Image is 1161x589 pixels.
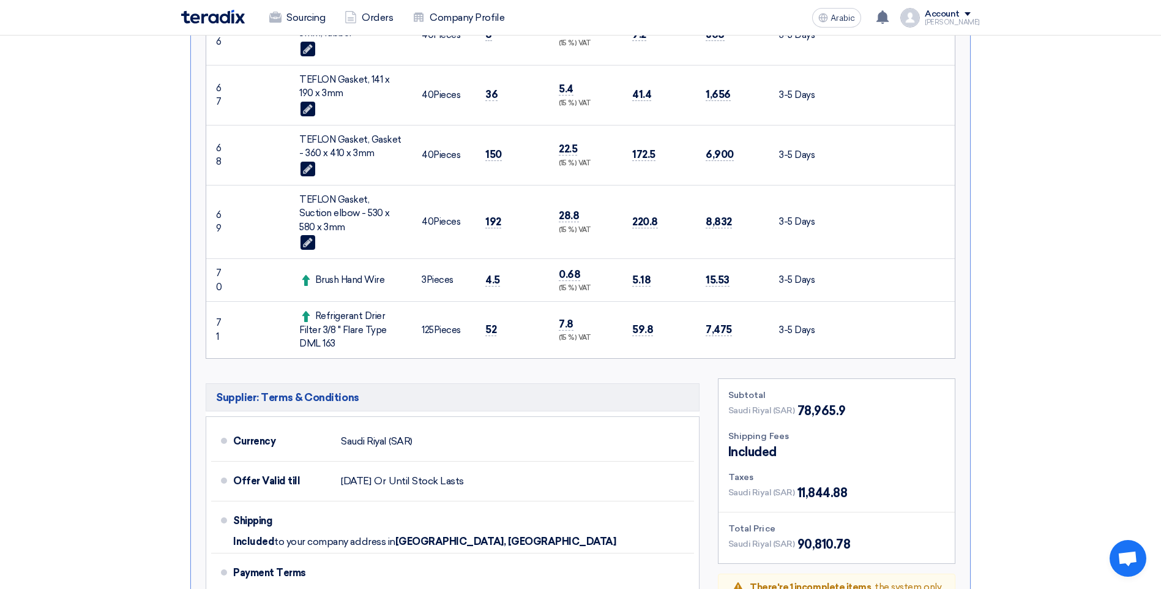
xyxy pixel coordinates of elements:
[797,402,846,420] span: 78,965.9
[728,538,795,550] span: Saudi Riyal (SAR)
[831,14,855,23] span: Arabic
[769,259,833,302] td: 3-5 Days
[206,65,226,125] td: 67
[315,274,385,285] font: Brush Hand Wire
[706,274,730,287] span: 15.53
[341,430,413,453] div: Saudi Riyal (SAR)
[233,427,331,456] div: Currency
[299,74,389,99] font: TEFLON Gasket, 141 x 190 x 3mm
[632,274,651,287] span: 5.18
[728,389,945,402] div: Subtotal
[206,185,226,259] td: 69
[706,323,732,336] span: 7,475
[422,29,460,40] font: Pieces
[797,535,851,553] span: 90,810.78
[485,148,502,161] span: 150
[797,484,848,502] span: 11,844.88
[769,65,833,125] td: 3-5 Days
[374,475,386,487] span: Or
[728,522,945,535] div: Total Price
[728,404,795,417] span: Saudi Riyal (SAR)
[206,125,226,185] td: 68
[206,302,226,358] td: 71
[706,148,734,161] span: 6,900
[728,471,945,484] div: Taxes
[335,4,403,31] a: Orders
[422,89,433,100] span: 40
[422,149,433,160] span: 40
[422,274,454,285] font: Pieces
[728,486,795,499] span: Saudi Riyal (SAR)
[632,216,658,228] span: 220.8
[559,333,613,343] div: (15 %) VAT
[341,475,371,487] span: [DATE]
[206,383,700,411] h5: Supplier: Terms & Conditions
[559,99,613,109] div: (15 %) VAT
[769,302,833,358] td: 3-5 Days
[485,274,500,287] span: 4.5
[286,10,325,25] font: Sourcing
[485,323,496,336] span: 52
[559,39,613,49] div: (15 %) VAT
[812,8,861,28] button: Arabic
[233,467,331,496] div: Offer Valid till
[233,536,274,548] span: Included
[422,325,434,336] span: 125
[925,9,960,20] div: Account
[206,259,226,302] td: 70
[769,185,833,259] td: 3-5 Days
[706,88,731,101] span: 1,656
[485,216,501,228] span: 192
[422,29,433,40] span: 40
[925,19,980,26] div: [PERSON_NAME]
[632,323,653,336] span: 59.8
[559,268,580,281] span: 0.68
[299,134,401,159] font: TEFLON Gasket, Gasket - 360 x 410 x 3mm
[422,216,433,227] span: 40
[422,216,460,227] font: Pieces
[559,283,613,294] div: (15 %) VAT
[299,194,390,233] font: TEFLON Gasket, Suction elbow - 530 x 580 x 3mm
[706,216,732,228] span: 8,832
[559,159,613,169] div: (15 %) VAT
[422,149,460,160] font: Pieces
[728,443,777,461] span: Included
[181,10,245,24] img: Teradix logo
[900,8,920,28] img: profile_test.png
[422,325,461,336] font: Pieces
[362,10,393,25] font: Orders
[559,143,577,156] span: 22.5
[559,209,579,222] span: 28.8
[274,536,395,548] span: to your company address in
[259,4,335,31] a: Sourcing
[769,125,833,185] td: 3-5 Days
[299,310,387,349] font: Refrigerant Drier Filter 3/8 " Flare Type DML 163
[559,225,613,236] div: (15 %) VAT
[233,506,331,536] div: Shipping
[395,536,616,548] span: [GEOGRAPHIC_DATA], [GEOGRAPHIC_DATA]
[422,89,460,100] font: Pieces
[632,148,655,161] span: 172.5
[559,318,573,331] span: 7.8
[632,88,651,101] span: 41.4
[389,475,464,487] span: Until Stock Lasts
[1110,540,1146,577] a: Open chat
[422,274,427,285] span: 3
[728,430,945,443] div: Shipping Fees
[233,558,679,588] div: Payment Terms
[430,10,504,25] font: Company Profile
[485,88,498,101] span: 36
[559,83,573,96] span: 5.4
